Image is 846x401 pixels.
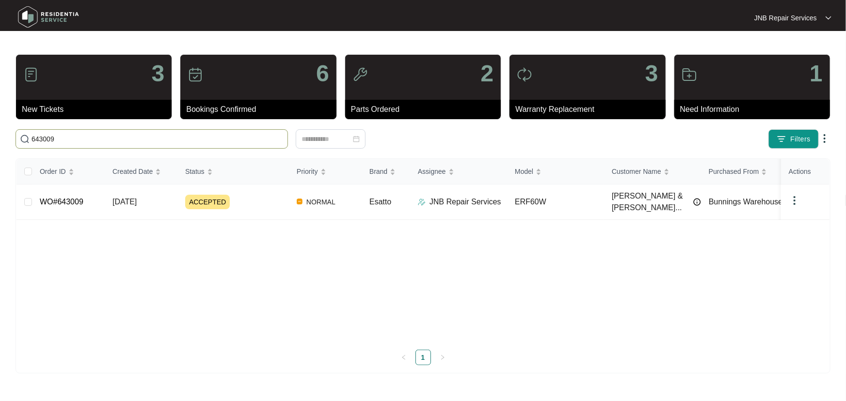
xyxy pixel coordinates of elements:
span: Assignee [418,166,446,177]
span: Customer Name [612,166,661,177]
img: filter icon [777,134,786,144]
a: 1 [416,350,431,365]
span: right [440,355,446,360]
img: icon [188,67,203,82]
a: WO#643009 [40,198,83,206]
img: icon [352,67,368,82]
span: Status [185,166,205,177]
img: Assigner Icon [418,198,426,206]
th: Actions [781,159,830,185]
th: Order ID [32,159,105,185]
li: Previous Page [396,350,412,365]
span: Esatto [369,198,391,206]
span: NORMAL [303,196,339,208]
span: Order ID [40,166,66,177]
th: Model [507,159,604,185]
span: [PERSON_NAME] & [PERSON_NAME]... [612,190,688,214]
img: dropdown arrow [826,15,831,20]
img: residentia service logo [15,2,82,31]
img: dropdown arrow [819,133,830,144]
button: left [396,350,412,365]
button: right [435,350,450,365]
p: JNB Repair Services [754,13,817,23]
img: dropdown arrow [789,195,800,206]
img: Info icon [693,198,701,206]
span: ACCEPTED [185,195,230,209]
td: ERF60W [507,185,604,220]
p: 1 [810,62,823,85]
li: 1 [415,350,431,365]
th: Customer Name [604,159,701,185]
span: left [401,355,407,360]
p: Bookings Confirmed [186,104,336,115]
span: Bunnings Warehouse [709,198,782,206]
img: icon [23,67,39,82]
p: Parts Ordered [351,104,501,115]
span: [DATE] [112,198,137,206]
p: New Tickets [22,104,172,115]
th: Purchased From [701,159,798,185]
li: Next Page [435,350,450,365]
button: filter iconFilters [768,129,819,149]
span: Purchased From [709,166,759,177]
th: Created Date [105,159,177,185]
span: Brand [369,166,387,177]
img: Vercel Logo [297,199,303,204]
p: JNB Repair Services [430,196,501,208]
p: 3 [152,62,165,85]
th: Assignee [410,159,507,185]
th: Brand [362,159,410,185]
span: Created Date [112,166,153,177]
span: Priority [297,166,318,177]
th: Priority [289,159,362,185]
input: Search by Order Id, Assignee Name, Customer Name, Brand and Model [32,134,284,144]
p: 6 [316,62,329,85]
span: Model [515,166,533,177]
p: Need Information [680,104,830,115]
img: icon [517,67,532,82]
p: 2 [480,62,494,85]
p: Warranty Replacement [515,104,665,115]
img: icon [682,67,697,82]
img: search-icon [20,134,30,144]
span: Filters [790,134,811,144]
th: Status [177,159,289,185]
p: 3 [645,62,658,85]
